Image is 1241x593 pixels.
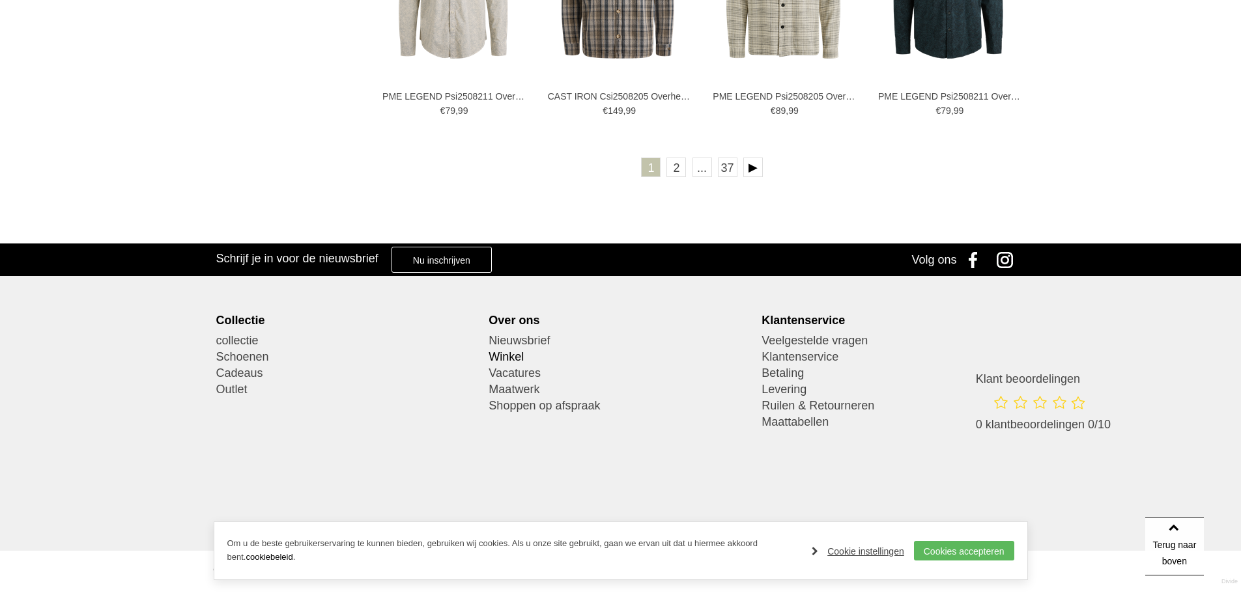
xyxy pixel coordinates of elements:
a: 2 [666,158,686,177]
span: € [771,105,776,116]
a: Facebook [960,243,992,276]
a: Shoppen op afspraak [489,398,752,414]
span: 89 [776,105,786,116]
a: PME LEGEND Psi2508211 Overhemden [878,90,1021,102]
a: Maattabellen [762,414,1025,430]
span: , [786,105,788,116]
h3: Klant beoordelingen [976,372,1111,386]
span: , [455,105,458,116]
span: € [603,105,608,116]
span: 149 [608,105,623,116]
a: Ruilen & Retourneren [762,398,1025,414]
h3: Schrijf je in voor de nieuwsbrief [216,251,378,266]
span: 0 klantbeoordelingen 0/10 [976,418,1111,431]
a: Winkel [489,349,752,365]
a: Klantenservice [762,349,1025,365]
a: Cookie instellingen [812,542,904,561]
div: Klantenservice [762,313,1025,327]
a: Maatwerk [489,381,752,398]
span: , [951,105,954,116]
a: Outlet [216,381,479,398]
a: Vacatures [489,365,752,381]
span: 99 [625,105,636,116]
span: 99 [788,105,799,116]
a: Cadeaus [216,365,479,381]
a: Betaling [762,365,1025,381]
a: CAST IRON Csi2508205 Overhemden [548,90,691,102]
div: Over ons [489,313,752,327]
span: 79 [445,105,455,116]
a: PME LEGEND Psi2508211 Overhemden [382,90,526,102]
a: Cookies accepteren [914,541,1014,560]
a: 37 [718,158,737,177]
span: ... [692,158,712,177]
a: Terug naar boven [1145,517,1204,575]
a: Nu inschrijven [392,247,492,273]
a: Schoenen [216,349,479,365]
a: Levering [762,381,1025,398]
span: , [623,105,625,116]
a: Divide [1221,573,1238,590]
a: Klant beoordelingen 0 klantbeoordelingen 0/10 [976,372,1111,445]
span: € [936,105,941,116]
a: PME LEGEND Psi2508205 Overhemden [713,90,856,102]
a: Veelgestelde vragen [762,333,1025,349]
a: 1 [641,158,661,177]
span: 99 [458,105,468,116]
div: Collectie [216,313,479,327]
p: Om u de beste gebruikerservaring te kunnen bieden, gebruiken wij cookies. Als u onze site gebruik... [227,537,799,564]
a: Nieuwsbrief [489,333,752,349]
a: Instagram [992,243,1025,276]
span: € [440,105,446,116]
a: cookiebeleid [246,552,292,562]
a: collectie [216,333,479,349]
span: 99 [954,105,964,116]
div: Volg ons [911,243,956,276]
span: 79 [941,105,951,116]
